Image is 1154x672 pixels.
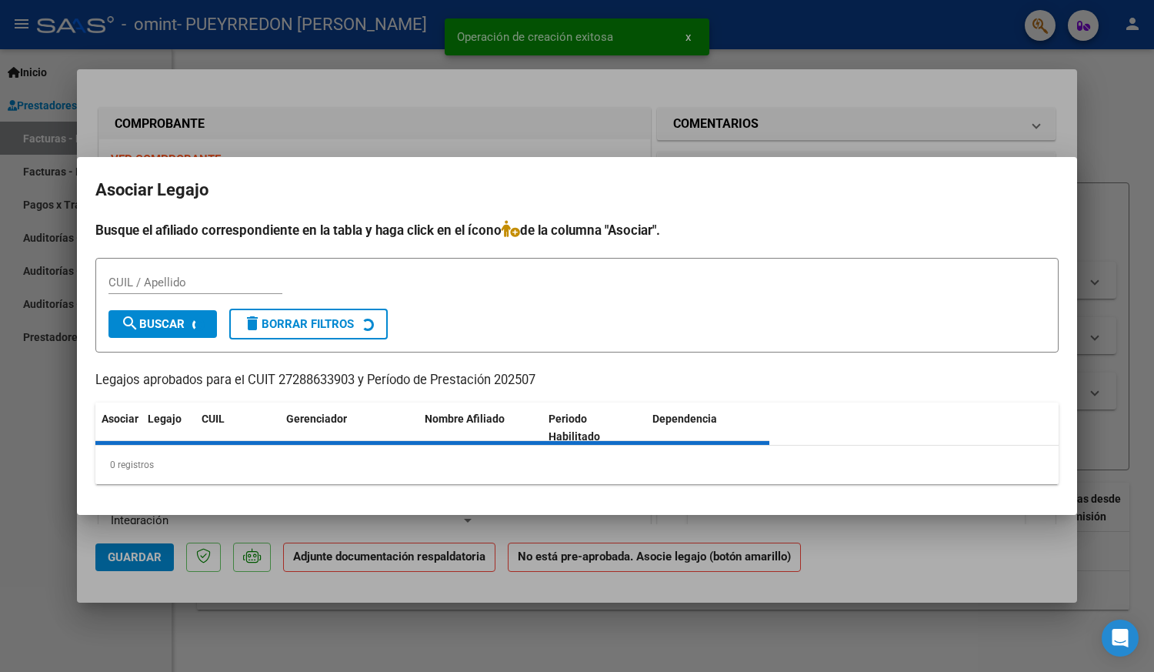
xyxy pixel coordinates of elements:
[286,413,347,425] span: Gerenciador
[280,403,419,453] datatable-header-cell: Gerenciador
[95,403,142,453] datatable-header-cell: Asociar
[108,310,217,338] button: Buscar
[148,413,182,425] span: Legajo
[419,403,542,453] datatable-header-cell: Nombre Afiliado
[243,314,262,333] mat-icon: delete
[195,403,280,453] datatable-header-cell: CUIL
[652,413,717,425] span: Dependencia
[121,314,139,333] mat-icon: search
[549,413,600,443] span: Periodo Habilitado
[1102,620,1139,657] div: Open Intercom Messenger
[646,403,770,453] datatable-header-cell: Dependencia
[243,317,354,331] span: Borrar Filtros
[425,413,505,425] span: Nombre Afiliado
[95,220,1059,240] h4: Busque el afiliado correspondiente en la tabla y haga click en el ícono de la columna "Asociar".
[229,309,388,339] button: Borrar Filtros
[121,317,185,331] span: Buscar
[102,413,138,425] span: Asociar
[202,413,225,425] span: CUIL
[95,176,1059,205] h2: Asociar Legajo
[542,403,646,453] datatable-header-cell: Periodo Habilitado
[95,446,1059,484] div: 0 registros
[95,371,1059,390] p: Legajos aprobados para el CUIT 27288633903 y Período de Prestación 202507
[142,403,195,453] datatable-header-cell: Legajo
